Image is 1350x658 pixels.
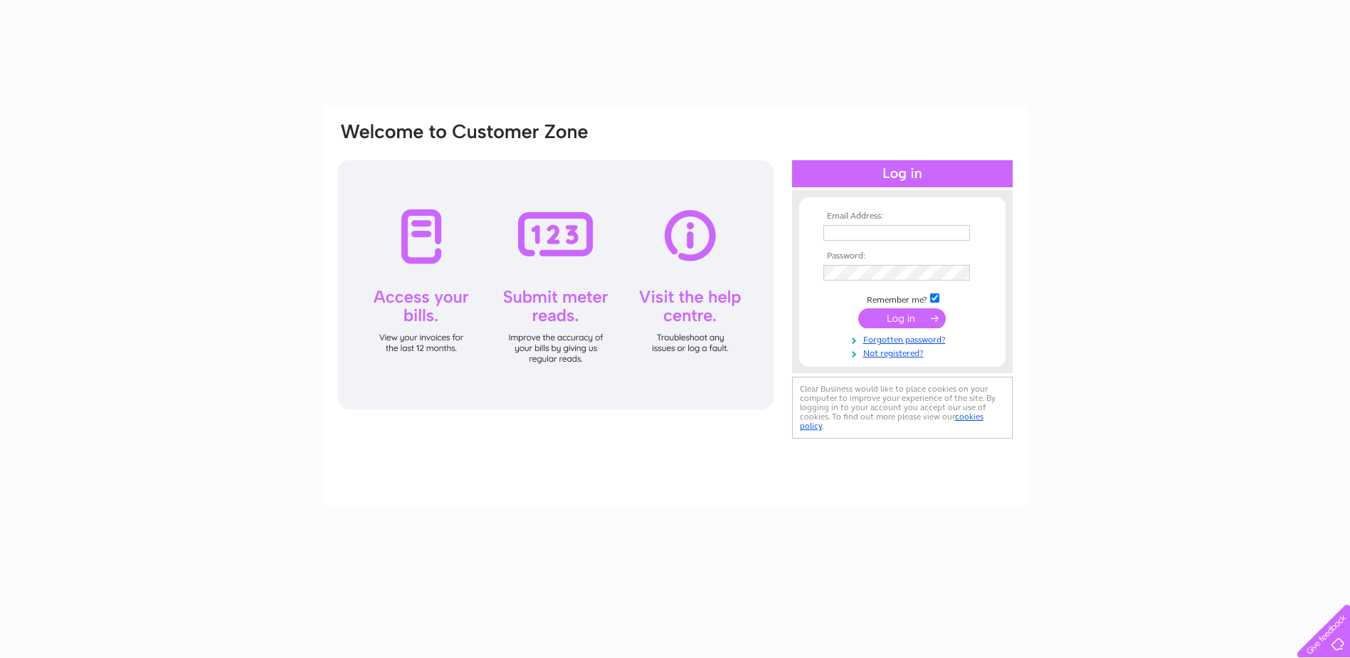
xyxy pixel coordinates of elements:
[820,291,985,305] td: Remember me?
[823,345,985,359] a: Not registered?
[792,377,1013,439] div: Clear Business would like to place cookies on your computer to improve your experience of the sit...
[823,332,985,345] a: Forgotten password?
[800,412,984,431] a: cookies policy
[858,308,946,328] input: Submit
[820,251,985,261] th: Password:
[820,211,985,221] th: Email Address:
